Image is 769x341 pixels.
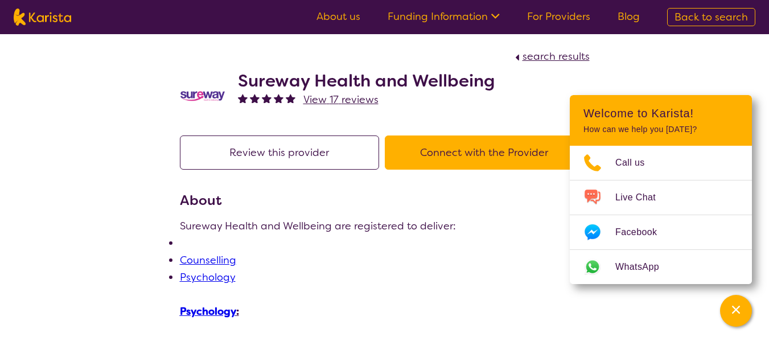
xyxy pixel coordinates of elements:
p: How can we help you [DATE]? [583,125,738,134]
a: search results [512,50,590,63]
img: nedi5p6dj3rboepxmyww.png [180,90,225,102]
span: Back to search [675,10,748,24]
button: Connect with the Provider [385,135,584,170]
h3: About [180,190,590,211]
a: About us [316,10,360,23]
a: For Providers [527,10,590,23]
a: View 17 reviews [303,91,379,108]
img: fullstar [250,93,260,103]
button: Channel Menu [720,295,752,327]
img: fullstar [274,93,283,103]
div: Channel Menu [570,95,752,284]
h2: Sureway Health and Wellbeing [238,71,495,91]
img: fullstar [262,93,272,103]
span: View 17 reviews [303,93,379,106]
span: Facebook [615,224,671,241]
a: Review this provider [180,146,385,159]
a: Funding Information [388,10,500,23]
a: Back to search [667,8,755,26]
a: Psychology [180,305,236,318]
a: Psychology [180,270,236,284]
ul: Choose channel [570,146,752,284]
p: Sureway Health and Wellbeing are registered to deliver: [180,217,590,235]
a: Blog [618,10,640,23]
h2: Welcome to Karista! [583,106,738,120]
a: Counselling [180,253,236,267]
img: fullstar [286,93,295,103]
button: Review this provider [180,135,379,170]
span: search results [523,50,590,63]
span: WhatsApp [615,258,673,276]
img: fullstar [238,93,248,103]
a: Connect with the Provider [385,146,590,159]
span: Live Chat [615,189,669,206]
u: : [180,305,239,318]
a: Web link opens in a new tab. [570,250,752,284]
span: Call us [615,154,659,171]
img: Karista logo [14,9,71,26]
